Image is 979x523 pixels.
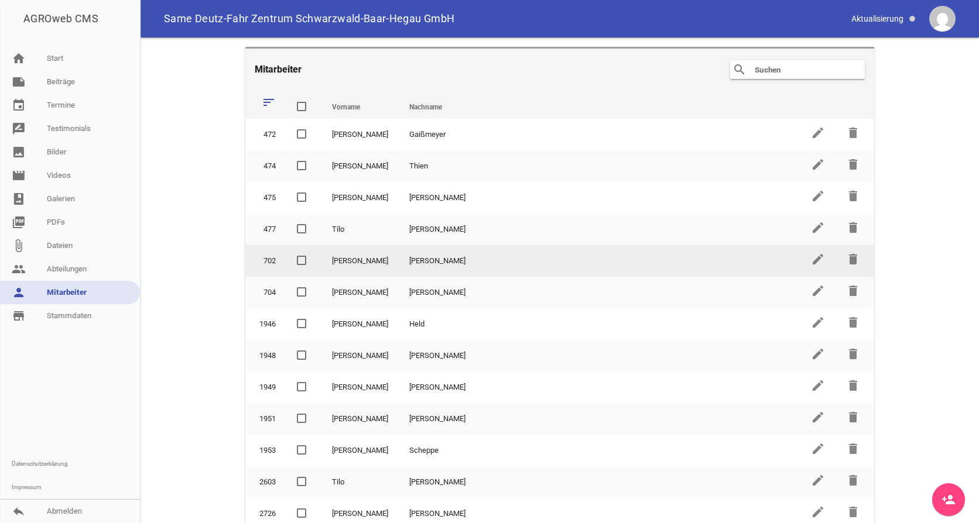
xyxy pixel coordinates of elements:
td: [PERSON_NAME] [399,466,800,498]
td: [PERSON_NAME] [321,119,399,150]
td: 1949 [245,371,286,403]
a: edit [811,164,825,173]
td: [PERSON_NAME] [399,277,800,308]
i: edit [811,473,825,487]
a: edit [811,417,825,426]
i: edit [811,126,825,140]
i: sort [262,95,276,109]
i: edit [811,347,825,361]
i: edit [811,505,825,519]
td: 704 [245,277,286,308]
td: 1948 [245,340,286,371]
td: 1953 [245,435,286,466]
td: Scheppe [399,435,800,466]
i: reply [12,504,26,518]
td: [PERSON_NAME] [321,308,399,340]
i: delete [846,505,860,519]
i: person [12,285,26,300]
a: edit [811,291,825,300]
i: event [12,98,26,112]
i: movie [12,168,26,183]
th: Nachname [399,91,800,119]
td: Gaißmeyer [399,119,800,150]
i: edit [811,157,825,171]
i: edit [811,410,825,424]
td: [PERSON_NAME] [399,182,800,214]
i: store_mall_directory [12,309,26,323]
i: home [12,51,26,66]
i: edit [811,189,825,203]
a: edit [811,512,825,521]
td: 2603 [245,466,286,498]
td: 475 [245,182,286,214]
i: edit [811,252,825,266]
td: [PERSON_NAME] [399,214,800,245]
i: edit [811,221,825,235]
span: Same Deutz-Fahr Zentrum Schwarzwald-Baar-Hegau GmbH [164,13,454,24]
td: [PERSON_NAME] [399,340,800,371]
i: edit [811,442,825,456]
td: [PERSON_NAME] [321,371,399,403]
i: picture_as_pdf [12,215,26,229]
i: delete [846,410,860,424]
td: [PERSON_NAME] [399,245,800,277]
td: [PERSON_NAME] [321,340,399,371]
a: edit [811,354,825,363]
td: [PERSON_NAME] [321,435,399,466]
i: delete [846,189,860,203]
td: 702 [245,245,286,277]
td: 474 [245,150,286,182]
td: Thien [399,150,800,182]
td: Tilo [321,466,399,498]
td: [PERSON_NAME] [321,277,399,308]
td: Held [399,308,800,340]
i: attach_file [12,239,26,253]
i: delete [846,473,860,487]
td: [PERSON_NAME] [399,403,800,435]
i: delete [846,252,860,266]
a: edit [811,133,825,142]
i: person_add [942,493,956,507]
i: delete [846,347,860,361]
a: edit [811,322,825,331]
i: delete [846,221,860,235]
h4: Mitarbeiter [255,49,302,91]
td: [PERSON_NAME] [321,403,399,435]
i: edit [811,315,825,329]
i: edit [811,284,825,298]
i: image [12,145,26,159]
i: search [732,63,747,77]
td: [PERSON_NAME] [321,182,399,214]
td: 472 [245,119,286,150]
i: photo_album [12,192,26,206]
a: edit [811,480,825,489]
td: 477 [245,214,286,245]
td: [PERSON_NAME] [321,150,399,182]
td: [PERSON_NAME] [321,245,399,277]
a: edit [811,228,825,236]
i: people [12,262,26,276]
input: Suchen [754,63,847,77]
a: edit [811,196,825,205]
i: delete [846,157,860,171]
i: note [12,75,26,89]
i: delete [846,284,860,298]
th: Vorname [321,91,399,119]
td: Tilo [321,214,399,245]
td: 1951 [245,403,286,435]
a: edit [811,449,825,457]
i: delete [846,379,860,393]
td: 1946 [245,308,286,340]
a: edit [811,386,825,394]
i: edit [811,379,825,393]
i: delete [846,442,860,456]
a: edit [811,259,825,268]
td: [PERSON_NAME] [399,371,800,403]
i: rate_review [12,122,26,136]
i: delete [846,315,860,329]
i: delete [846,126,860,140]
